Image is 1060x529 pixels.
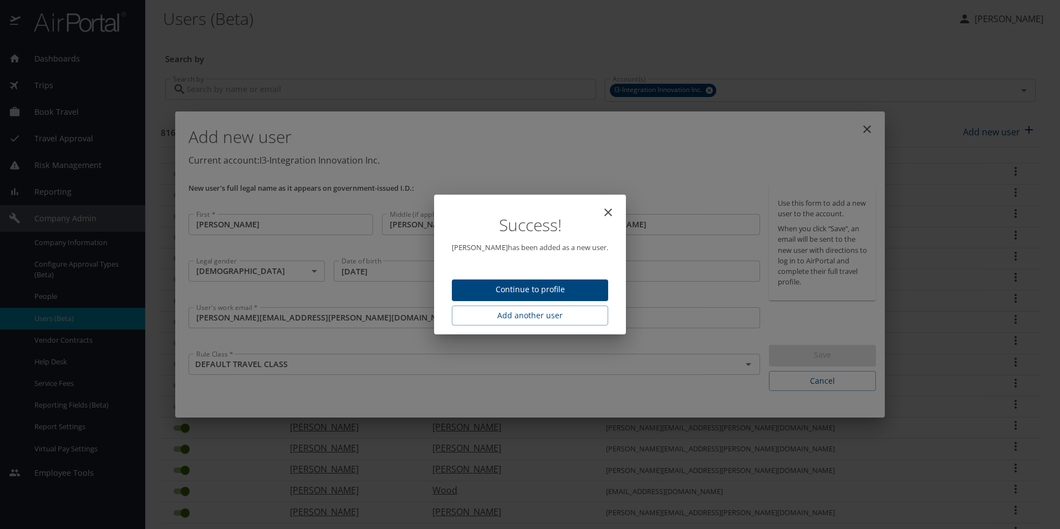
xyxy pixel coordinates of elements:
[452,306,608,326] button: Add another user
[452,242,608,253] p: [PERSON_NAME] has been added as a new user.
[461,309,599,323] span: Add another user
[461,283,599,297] span: Continue to profile
[452,217,608,233] h1: Success!
[595,199,621,226] button: close
[452,279,608,301] button: Continue to profile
